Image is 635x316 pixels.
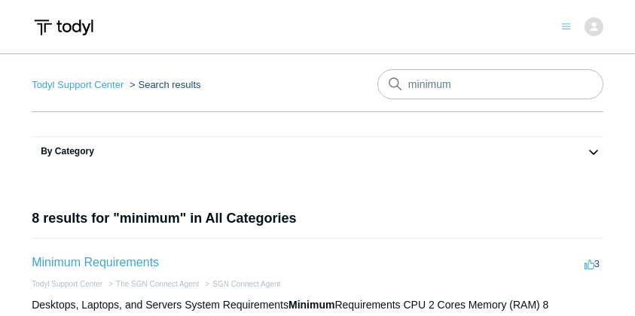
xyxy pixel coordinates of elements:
[116,280,199,288] a: The SGN Connect Agent
[32,297,603,313] div: Desktops, Laptops, and Servers System Requirements Requirements CPU 2 Cores Memory (RAM) 8
[127,79,201,90] li: Search results
[288,299,334,311] em: Minimum
[32,79,124,90] a: Todyl Support Center
[105,280,199,288] li: The SGN Connect Agent
[561,19,571,32] button: Toggle navigation menu
[32,14,96,41] img: Todyl Support Center Help Center home page
[202,280,280,288] li: SGN Connect Agent
[32,208,603,229] h1: 8 results for "minimum" in All Categories
[32,280,102,288] a: Todyl Support Center
[585,258,600,269] span: 3
[32,256,159,269] a: Minimum Requirements
[212,280,280,288] a: SGN Connect Agent
[377,69,603,99] input: Search
[32,144,603,158] h3: By Category
[32,79,127,90] li: Todyl Support Center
